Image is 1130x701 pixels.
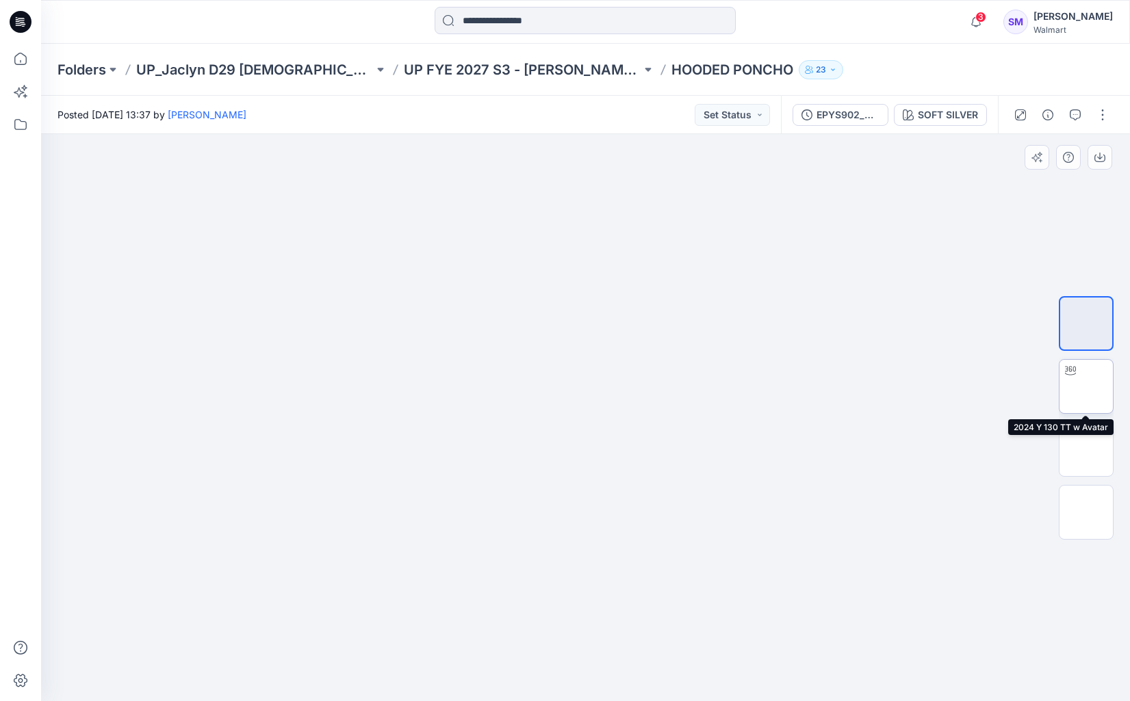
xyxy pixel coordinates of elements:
button: Details [1037,104,1059,126]
a: [PERSON_NAME] [168,109,246,120]
button: 23 [799,60,843,79]
a: Folders [57,60,106,79]
span: Posted [DATE] 13:37 by [57,107,246,122]
span: 3 [975,12,986,23]
a: UP_Jaclyn D29 [DEMOGRAPHIC_DATA] Sleep [136,60,374,79]
p: 23 [816,62,826,77]
div: SOFT SILVER [918,107,978,122]
a: UP FYE 2027 S3 - [PERSON_NAME] D29 [DEMOGRAPHIC_DATA] Sleepwear [404,60,641,79]
div: Walmart [1033,25,1113,35]
div: SM [1003,10,1028,34]
button: EPYS902_ADM_HOODED PONCHO [793,104,888,126]
div: [PERSON_NAME] [1033,8,1113,25]
button: SOFT SILVER [894,104,987,126]
div: EPYS902_ADM_HOODED PONCHO [817,107,879,122]
p: HOODED PONCHO [671,60,793,79]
